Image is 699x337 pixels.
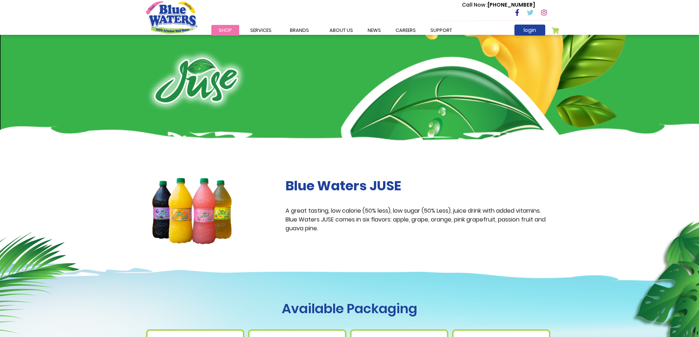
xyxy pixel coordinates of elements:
p: [PHONE_NUMBER] [462,1,535,9]
span: Services [250,27,272,34]
a: login [514,25,545,36]
a: support [423,25,459,36]
h1: Available Packaging [146,301,553,316]
img: juse-logo.png [146,50,246,112]
span: Shop [219,27,232,34]
span: Brands [290,27,309,34]
p: A great tasting, low calorie (50% less), low sugar (50% Less), juice drink with added vitamins. B... [285,206,553,233]
a: store logo [146,1,197,33]
h2: Blue Waters JUSE [285,178,553,194]
a: News [360,25,388,36]
span: Call Now : [462,1,488,8]
a: careers [388,25,423,36]
a: about us [322,25,360,36]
